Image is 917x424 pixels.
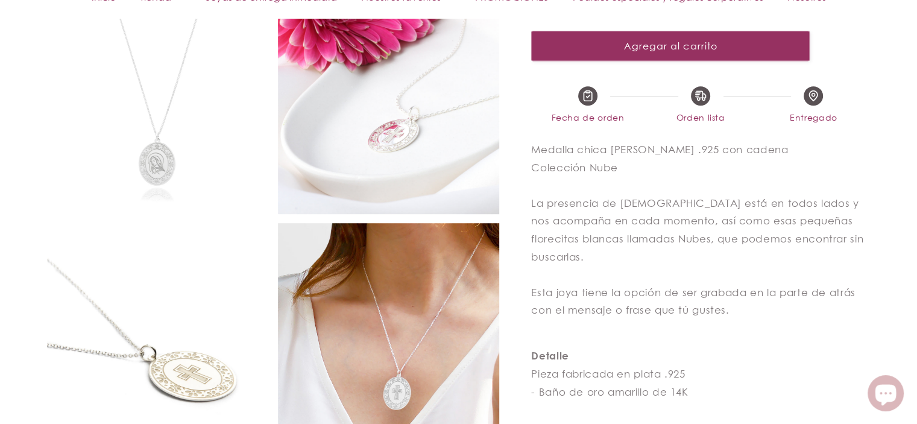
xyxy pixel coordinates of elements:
[757,110,870,124] span: Entregado
[644,110,757,124] span: Orden lista
[531,141,870,319] p: Medalla chica [PERSON_NAME] .925 con cadena Colección Nube La presencia de [DEMOGRAPHIC_DATA] est...
[531,110,644,124] span: Fecha de orden
[531,31,810,60] button: Agregar al carrito
[531,349,569,362] strong: Detalle
[864,375,907,414] inbox-online-store-chat: Chat de la tienda online Shopify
